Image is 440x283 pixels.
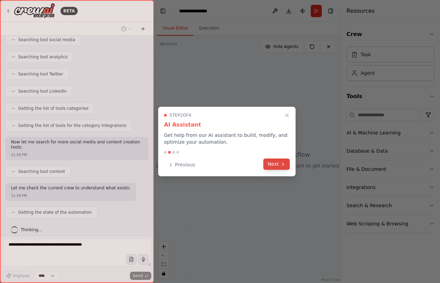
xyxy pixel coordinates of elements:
[164,121,290,129] h3: AI Assistant
[283,111,291,119] button: Close walkthrough
[164,132,290,145] p: Get help from our AI assistant to build, modify, and optimize your automation.
[164,159,199,170] button: Previous
[158,6,168,16] button: Hide left sidebar
[263,158,290,170] button: Next
[169,113,191,118] span: Step 2 of 4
